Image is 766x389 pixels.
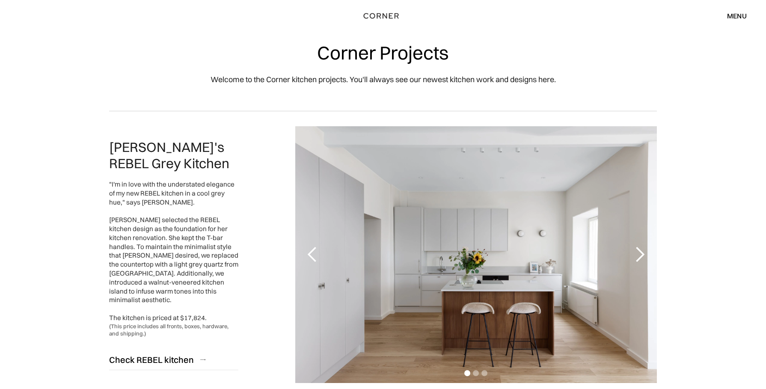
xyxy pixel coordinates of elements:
div: previous slide [295,126,330,383]
div: 1 of 3 [295,126,657,383]
p: Welcome to the Corner kitchen projects. You'll always see our newest kitchen work and designs here. [211,74,556,85]
div: menu [727,12,747,19]
div: Show slide 3 of 3 [481,370,487,376]
h1: Corner Projects [317,43,449,63]
a: home [354,10,412,21]
div: carousel [295,126,657,383]
div: menu [718,9,747,23]
div: (This price includes all fronts, boxes, hardware, and shipping.) [109,323,238,338]
h2: [PERSON_NAME]'s REBEL Grey Kitchen [109,139,238,172]
a: Check REBEL kitchen [109,349,238,370]
div: Show slide 1 of 3 [464,370,470,376]
div: Show slide 2 of 3 [473,370,479,376]
div: next slide [623,126,657,383]
div: "I'm in love with the understated elegance of my new REBEL kitchen in a cool grey hue," says [PER... [109,180,238,323]
div: Check REBEL kitchen [109,354,194,365]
